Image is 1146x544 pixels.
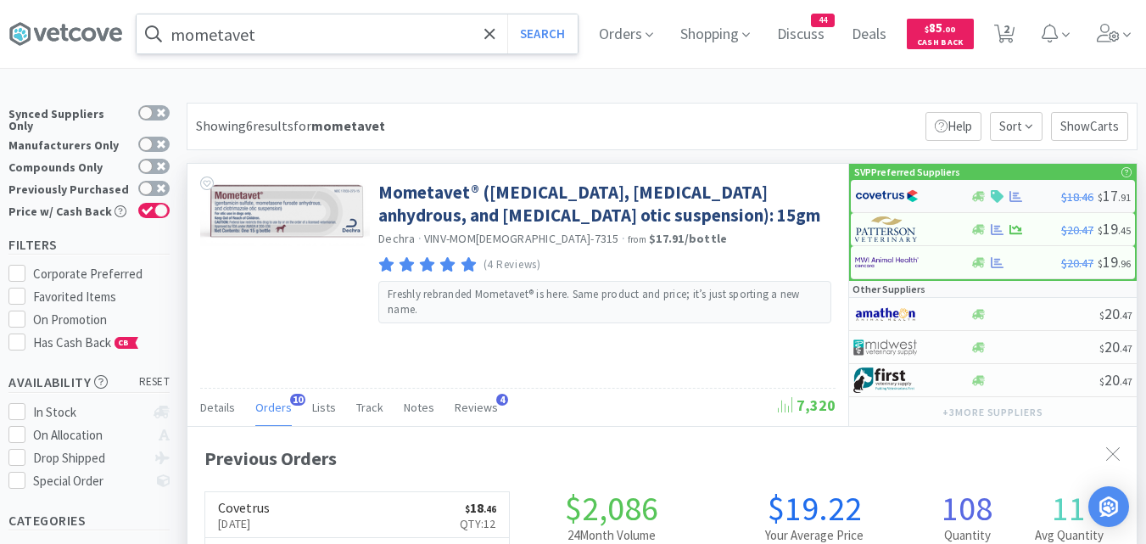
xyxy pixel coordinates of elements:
[205,492,509,539] a: Covetrus[DATE]$18.46Qty:12
[33,471,146,491] div: Special Order
[137,14,578,53] input: Search by item, sku, manufacturer, ingredient, size...
[1098,252,1131,272] span: 19
[628,233,646,245] span: from
[200,181,370,246] img: aca9383f7fd34138a4bf926a00eee863_721642.png
[649,231,727,246] strong: $17.91 / bottle
[853,281,925,297] p: Other Suppliers
[33,287,171,307] div: Favorited Items
[925,24,929,35] span: $
[713,491,916,525] h1: $19.22
[1099,375,1104,388] span: $
[812,14,834,26] span: 44
[8,373,170,392] h5: Availability
[255,400,292,415] span: Orders
[1120,309,1132,322] span: . 47
[1120,342,1132,355] span: . 47
[778,395,836,415] span: 7,320
[465,499,496,516] span: 18
[1099,304,1132,323] span: 20
[1099,342,1104,355] span: $
[378,231,416,246] a: Dechra
[1061,189,1093,205] span: $18.46
[218,514,270,533] p: [DATE]
[1099,370,1132,390] span: 20
[990,112,1043,141] span: Sort
[424,231,619,246] span: VINV-MOM[DEMOGRAPHIC_DATA]-7315
[1099,337,1132,356] span: 20
[404,400,434,415] span: Notes
[1018,491,1120,525] h1: 11
[200,400,235,415] span: Details
[484,256,541,274] p: (4 Reviews)
[496,394,508,406] span: 4
[204,444,1120,474] div: Previous Orders
[987,29,1022,44] a: 2
[8,203,130,217] div: Price w/ Cash Back
[925,112,981,141] p: Help
[293,117,385,134] span: for
[196,115,385,137] div: Showing 6 results
[855,250,919,275] img: f6b2451649754179b5b4e0c70c3f7cb0_2.png
[1099,309,1104,322] span: $
[418,231,422,246] span: ·
[853,301,917,327] img: 3331a67d23dc422aa21b1ec98afbf632_11.png
[465,503,470,515] span: $
[942,24,955,35] span: . 00
[917,38,964,49] span: Cash Back
[1051,112,1128,141] p: Show Carts
[484,503,496,515] span: . 46
[907,11,974,57] a: $85.00Cash Back
[855,183,919,209] img: 77fca1acd8b6420a9015268ca798ef17_1.png
[853,334,917,360] img: 4dd14cff54a648ac9e977f0c5da9bc2e_5.png
[1098,186,1131,205] span: 17
[1061,255,1093,271] span: $20.47
[388,287,822,317] p: Freshly rebranded Mometavet® is here. Same product and price; it’s just sporting a new name.
[770,27,831,42] a: Discuss44
[1098,224,1103,237] span: $
[622,231,625,246] span: ·
[1061,222,1093,238] span: $20.47
[290,394,305,406] span: 10
[1118,257,1131,270] span: . 96
[115,338,132,348] span: CB
[854,164,960,180] p: SVP Preferred Suppliers
[455,400,498,415] span: Reviews
[378,181,831,227] a: Mometavet® ([MEDICAL_DATA], [MEDICAL_DATA] anhydrous, and [MEDICAL_DATA] otic suspension): 15gm
[510,491,713,525] h1: $2,086
[934,401,1052,424] button: +3more suppliers
[1088,486,1129,527] div: Open Intercom Messenger
[1118,224,1131,237] span: . 45
[33,310,171,330] div: On Promotion
[8,235,170,255] h5: Filters
[33,334,139,351] span: Has Cash Back
[218,501,270,514] h6: Covetrus
[8,159,130,173] div: Compounds Only
[139,373,171,391] span: reset
[1120,375,1132,388] span: . 47
[925,20,955,36] span: 85
[356,400,383,415] span: Track
[33,402,146,423] div: In Stock
[845,27,893,42] a: Deals
[1098,257,1103,270] span: $
[1118,191,1131,204] span: . 91
[916,491,1018,525] h1: 108
[460,514,496,533] p: Qty: 12
[33,425,146,446] div: On Allocation
[507,14,578,53] button: Search
[33,264,171,284] div: Corporate Preferred
[1098,219,1131,238] span: 19
[33,448,146,468] div: Drop Shipped
[855,216,919,242] img: f5e969b455434c6296c6d81ef179fa71_3.png
[8,137,130,151] div: Manufacturers Only
[1098,191,1103,204] span: $
[8,181,130,195] div: Previously Purchased
[312,400,336,415] span: Lists
[311,117,385,134] strong: mometavet
[8,511,170,530] h5: Categories
[8,105,130,132] div: Synced Suppliers Only
[853,367,917,393] img: 67d67680309e4a0bb49a5ff0391dcc42_6.png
